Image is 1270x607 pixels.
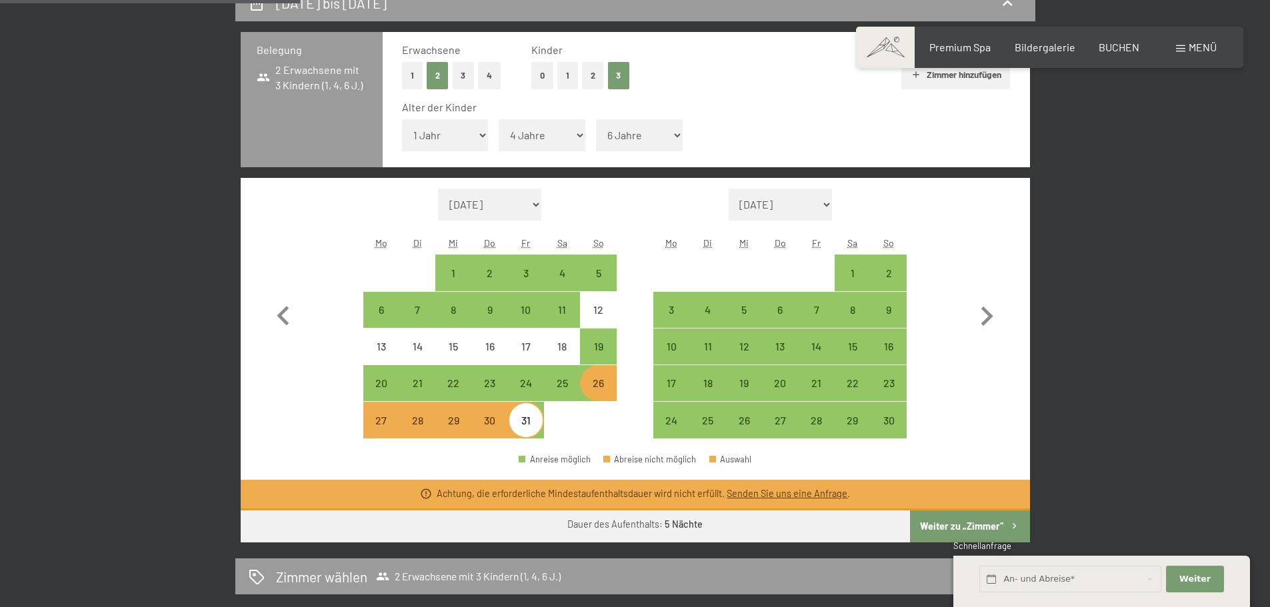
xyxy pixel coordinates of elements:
[836,304,869,338] div: 8
[763,378,797,411] div: 20
[399,365,435,401] div: Tue Oct 21 2025
[883,237,894,249] abbr: Sonntag
[509,415,543,448] div: 31
[508,365,544,401] div: Anreise möglich
[798,365,834,401] div: Anreise möglich
[580,292,616,328] div: Anreise nicht möglich
[473,378,507,411] div: 23
[363,365,399,401] div: Mon Oct 20 2025
[691,304,725,338] div: 4
[508,292,544,328] div: Anreise möglich
[665,518,703,530] b: 5 Nächte
[798,402,834,438] div: Anreise möglich
[653,365,689,401] div: Anreise möglich
[726,365,762,401] div: Anreise möglich
[509,268,543,301] div: 3
[726,365,762,401] div: Wed Nov 19 2025
[401,341,434,374] div: 14
[871,255,907,291] div: Anreise möglich
[835,292,871,328] div: Anreise möglich
[580,328,616,364] div: Sun Oct 19 2025
[257,63,367,93] span: 2 Erwachsene mit 3 Kindern (1, 4, 6 J.)
[653,328,689,364] div: Mon Nov 10 2025
[690,328,726,364] div: Tue Nov 11 2025
[929,41,991,53] span: Premium Spa
[690,365,726,401] div: Anreise möglich
[473,341,507,374] div: 16
[727,378,761,411] div: 19
[739,237,749,249] abbr: Mittwoch
[1166,566,1223,593] button: Weiter
[762,328,798,364] div: Thu Nov 13 2025
[691,341,725,374] div: 11
[545,268,579,301] div: 4
[653,365,689,401] div: Mon Nov 17 2025
[690,328,726,364] div: Anreise möglich
[871,255,907,291] div: Sun Nov 02 2025
[871,292,907,328] div: Sun Nov 09 2025
[690,402,726,438] div: Tue Nov 25 2025
[473,415,507,448] div: 30
[655,304,688,338] div: 3
[544,328,580,364] div: Anreise nicht möglich
[478,62,501,89] button: 4
[545,341,579,374] div: 18
[690,292,726,328] div: Tue Nov 04 2025
[655,378,688,411] div: 17
[872,341,905,374] div: 16
[544,328,580,364] div: Sat Oct 18 2025
[363,365,399,401] div: Anreise möglich
[544,365,580,401] div: Sat Oct 25 2025
[655,341,688,374] div: 10
[871,402,907,438] div: Sun Nov 30 2025
[545,378,579,411] div: 25
[453,62,475,89] button: 3
[798,292,834,328] div: Fri Nov 07 2025
[835,402,871,438] div: Anreise möglich
[484,237,495,249] abbr: Donnerstag
[691,378,725,411] div: 18
[472,292,508,328] div: Thu Oct 09 2025
[544,365,580,401] div: Anreise möglich
[449,237,458,249] abbr: Mittwoch
[798,292,834,328] div: Anreise möglich
[762,365,798,401] div: Anreise möglich
[581,341,615,374] div: 19
[472,365,508,401] div: Anreise möglich
[603,455,697,464] div: Abreise nicht möglich
[799,341,833,374] div: 14
[581,378,615,411] div: 26
[835,328,871,364] div: Anreise möglich
[762,365,798,401] div: Thu Nov 20 2025
[1099,41,1139,53] a: BUCHEN
[567,518,703,531] div: Dauer des Aufenthalts:
[399,365,435,401] div: Anreise möglich
[437,341,470,374] div: 15
[593,237,604,249] abbr: Sonntag
[580,292,616,328] div: Sun Oct 12 2025
[365,378,398,411] div: 20
[399,328,435,364] div: Tue Oct 14 2025
[508,402,544,438] div: Fri Oct 31 2025
[910,510,1029,542] button: Weiter zu „Zimmer“
[653,292,689,328] div: Mon Nov 03 2025
[401,378,434,411] div: 21
[580,328,616,364] div: Anreise möglich
[727,415,761,448] div: 26
[726,328,762,364] div: Wed Nov 12 2025
[399,402,435,438] div: Tue Oct 28 2025
[727,341,761,374] div: 12
[508,365,544,401] div: Fri Oct 24 2025
[435,292,471,328] div: Wed Oct 08 2025
[544,255,580,291] div: Sat Oct 04 2025
[437,268,470,301] div: 1
[509,304,543,338] div: 10
[690,292,726,328] div: Anreise möglich
[509,378,543,411] div: 24
[435,255,471,291] div: Anreise möglich
[437,487,850,500] div: Achtung, die erforderliche Mindestaufenthaltsdauer wird nicht erfüllt. .
[953,540,1011,551] span: Schnellanfrage
[508,402,544,438] div: Anreise möglich
[798,328,834,364] div: Fri Nov 14 2025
